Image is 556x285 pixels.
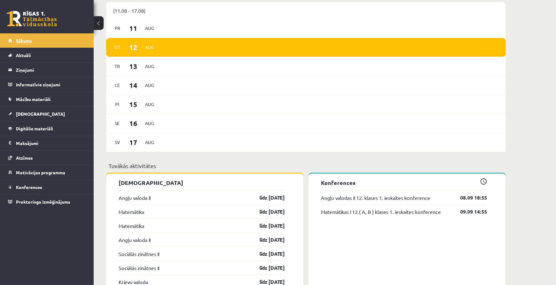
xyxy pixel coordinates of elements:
a: Proktoringa izmēģinājums [8,195,86,209]
a: Angļu valoda II [119,194,150,201]
a: līdz [DATE] [248,222,285,229]
a: līdz [DATE] [248,264,285,272]
a: līdz [DATE] [248,250,285,258]
a: Sociālās zinātnes II [119,264,159,272]
a: Maksājumi [8,136,86,150]
a: Digitālie materiāli [8,121,86,136]
p: Konferences [321,178,487,187]
a: Sākums [8,33,86,48]
legend: Ziņojumi [16,63,86,77]
a: Mācību materiāli [8,92,86,106]
span: 14 [124,80,143,90]
a: Motivācijas programma [8,165,86,180]
a: 08.09 18:55 [451,194,487,201]
span: Proktoringa izmēģinājums [16,199,70,205]
span: Aug [143,138,156,147]
a: Sociālās zinātnes II [119,250,159,258]
legend: Informatīvie ziņojumi [16,77,86,92]
span: 11 [124,23,143,33]
span: Sākums [16,38,32,43]
span: Aug [143,42,156,52]
span: Mācību materiāli [16,96,51,102]
legend: Maksājumi [16,136,86,150]
a: Konferences [8,180,86,194]
span: 17 [124,137,143,147]
span: Digitālie materiāli [16,126,53,131]
a: Angļu valoda II [119,236,150,244]
span: Aktuāli [16,52,31,58]
a: Angļu valodas II 12. klases 1. ieskaites konference [321,194,430,201]
span: Atzīmes [16,155,33,161]
a: Aktuāli [8,48,86,62]
span: 12 [124,42,143,52]
span: Tr [111,61,124,71]
a: līdz [DATE] [248,194,285,201]
span: 15 [124,99,143,109]
a: [DEMOGRAPHIC_DATA] [8,107,86,121]
p: [DEMOGRAPHIC_DATA] [119,178,285,187]
span: 13 [124,61,143,71]
span: Aug [143,23,156,33]
span: Aug [143,99,156,109]
a: 09.09 14:55 [451,208,487,215]
span: 16 [124,118,143,128]
a: Informatīvie ziņojumi [8,77,86,92]
span: Se [111,118,124,128]
span: Aug [143,118,156,128]
span: Ot [111,42,124,52]
span: [DEMOGRAPHIC_DATA] [16,111,65,117]
span: Sv [111,138,124,147]
span: Konferences [16,184,42,190]
div: (11.08 - 17.08) [106,2,506,19]
span: Aug [143,80,156,90]
a: Atzīmes [8,151,86,165]
span: Motivācijas programma [16,170,65,175]
a: Matemātika [119,208,144,215]
a: Rīgas 1. Tālmācības vidusskola [7,11,57,27]
p: Tuvākās aktivitātes [109,162,503,170]
span: Pi [111,99,124,109]
a: Matemātikas I 12.( A, B ) klases 1. ieskaites konference [321,208,441,215]
a: līdz [DATE] [248,236,285,244]
a: Ziņojumi [8,63,86,77]
a: Matemātika [119,222,144,229]
span: Aug [143,61,156,71]
a: līdz [DATE] [248,208,285,215]
span: Ce [111,80,124,90]
span: Pr [111,23,124,33]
